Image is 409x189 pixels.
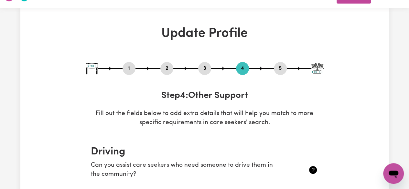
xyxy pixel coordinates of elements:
[236,64,249,73] button: Go to step 4
[198,64,211,73] button: Go to step 3
[160,64,173,73] button: Go to step 2
[86,90,324,101] h3: Step 4 : Other Support
[274,64,287,73] button: Go to step 5
[86,26,324,41] h1: Update Profile
[91,161,281,180] p: Can you assist care seekers who need someone to drive them in the community?
[123,64,135,73] button: Go to step 1
[86,109,324,128] p: Fill out the fields below to add extra details that will help you match to more specific requirem...
[383,163,404,184] iframe: Button to launch messaging window
[91,146,318,158] h2: Driving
